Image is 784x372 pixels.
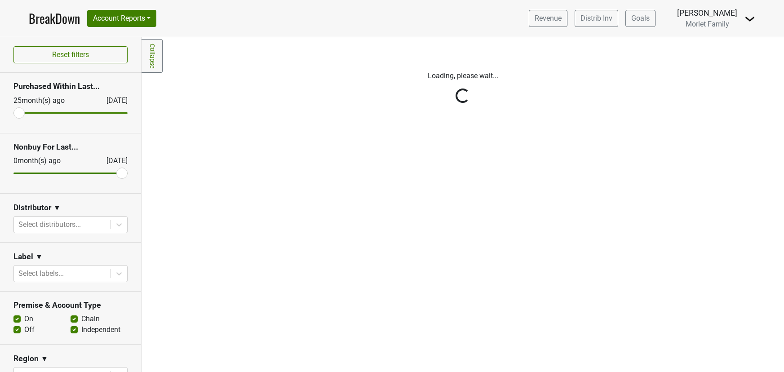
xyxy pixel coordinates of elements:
[575,10,618,27] a: Distrib Inv
[677,7,737,19] div: [PERSON_NAME]
[87,10,156,27] button: Account Reports
[213,71,712,81] p: Loading, please wait...
[686,20,729,28] span: Morlet Family
[29,9,80,28] a: BreakDown
[744,13,755,24] img: Dropdown Menu
[142,39,163,73] a: Collapse
[529,10,567,27] a: Revenue
[625,10,656,27] a: Goals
